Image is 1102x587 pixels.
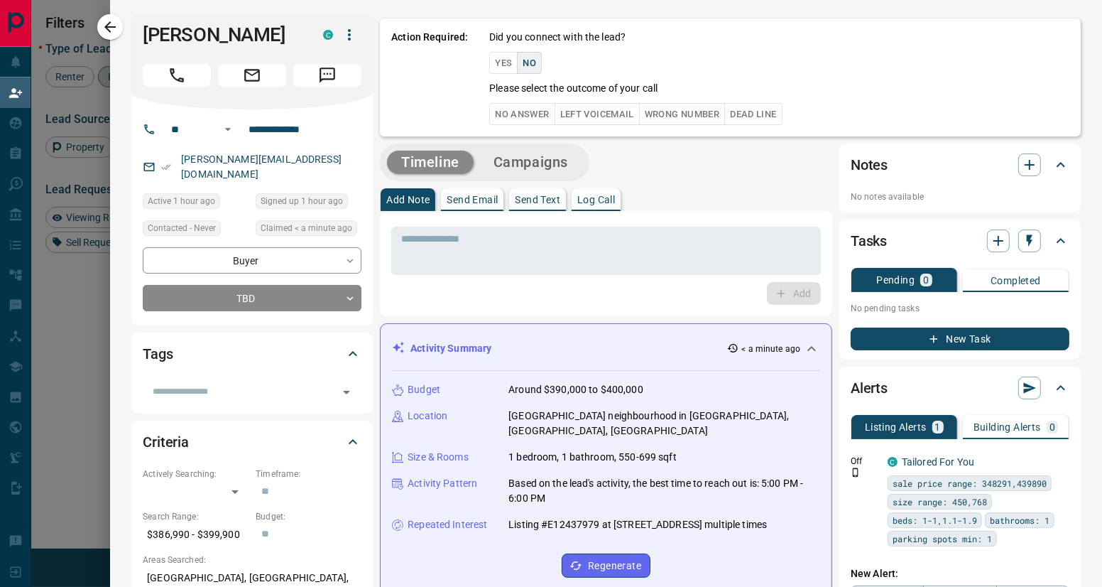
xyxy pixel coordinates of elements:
[851,190,1069,203] p: No notes available
[408,450,469,465] p: Size & Rooms
[410,341,491,356] p: Activity Summary
[639,103,725,125] button: Wrong Number
[408,409,447,424] p: Location
[893,532,992,546] span: parking spots min: 1
[143,193,249,213] div: Sun Oct 12 2025
[148,194,215,208] span: Active 1 hour ago
[218,64,286,87] span: Email
[508,476,820,506] p: Based on the lead's activity, the best time to reach out is: 5:00 PM - 6:00 PM
[143,23,302,46] h1: [PERSON_NAME]
[143,64,211,87] span: Call
[143,285,361,311] div: TBD
[893,513,977,527] span: beds: 1-1,1.1-1.9
[143,337,361,371] div: Tags
[256,193,361,213] div: Sun Oct 12 2025
[256,220,361,240] div: Sun Oct 12 2025
[408,476,477,491] p: Activity Pattern
[991,276,1041,286] p: Completed
[143,425,361,459] div: Criteria
[489,103,555,125] button: No Answer
[851,455,879,468] p: Off
[515,195,560,205] p: Send Text
[261,221,352,235] span: Claimed < a minute ago
[851,371,1069,405] div: Alerts
[161,162,171,172] svg: Email Verified
[148,221,216,235] span: Contacted - Never
[555,103,640,125] button: Left Voicemail
[489,30,626,45] p: Did you connect with the lead?
[391,30,468,125] p: Action Required:
[893,495,987,509] span: size range: 450,768
[1049,422,1055,432] p: 0
[386,195,430,205] p: Add Note
[562,554,650,578] button: Regenerate
[876,275,915,285] p: Pending
[724,103,782,125] button: Dead Line
[256,510,361,523] p: Budget:
[392,335,820,362] div: Activity Summary< a minute ago
[935,422,941,432] p: 1
[851,148,1069,182] div: Notes
[851,468,861,478] svg: Push Notification Only
[741,343,800,355] p: < a minute ago
[143,431,189,453] h2: Criteria
[408,382,440,397] p: Budget
[990,513,1049,527] span: bathrooms: 1
[888,457,898,467] div: condos.ca
[508,450,677,465] p: 1 bedroom, 1 bathroom, 550-699 sqft
[517,52,542,74] button: No
[143,247,361,274] div: Buyer
[508,517,767,532] p: Listing #E12437979 at [STREET_ADDRESS] multiple times
[489,81,658,96] p: Please select the outcome of your call
[256,468,361,480] p: Timeframe:
[851,566,1069,581] p: New Alert:
[143,510,249,523] p: Search Range:
[181,154,342,180] a: [PERSON_NAME][EMAIL_ADDRESS][DOMAIN_NAME]
[851,154,888,176] h2: Notes
[447,195,498,205] p: Send Email
[293,64,361,87] span: Message
[489,52,518,74] button: Yes
[508,382,643,397] p: Around $390,000 to $400,000
[893,476,1047,490] span: sale price range: 348291,439890
[902,456,974,468] a: Tailored For You
[973,422,1041,432] p: Building Alerts
[851,230,887,252] h2: Tasks
[143,554,361,566] p: Areas Searched:
[851,298,1069,319] p: No pending tasks
[261,194,343,208] span: Signed up 1 hour ago
[143,343,173,365] h2: Tags
[143,523,249,546] p: $386,990 - $399,900
[851,377,888,399] h2: Alerts
[323,30,333,40] div: condos.ca
[408,517,487,532] p: Repeated Interest
[479,151,582,174] button: Campaigns
[508,409,820,438] p: [GEOGRAPHIC_DATA] neighbourhood in [GEOGRAPHIC_DATA], [GEOGRAPHIC_DATA], [GEOGRAPHIC_DATA]
[923,275,929,285] p: 0
[387,151,474,174] button: Timeline
[851,224,1069,258] div: Tasks
[577,195,615,205] p: Log Call
[219,121,236,138] button: Open
[337,382,356,402] button: Open
[865,422,927,432] p: Listing Alerts
[143,468,249,480] p: Actively Searching:
[851,328,1069,350] button: New Task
